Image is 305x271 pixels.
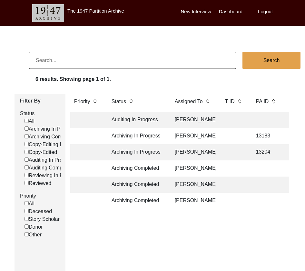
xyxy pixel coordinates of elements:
label: Story Scholar [25,215,60,223]
label: Archiving Completed [25,133,76,141]
input: Archiving In Progress [25,126,29,131]
input: Other [25,232,29,236]
label: Archiving In Progress [25,125,78,133]
td: [PERSON_NAME] [171,177,216,193]
img: sort-button.png [205,98,210,105]
label: Assigned To [175,98,203,105]
input: Copy-Editing In Progress [25,142,29,146]
label: Filter By [20,97,61,105]
label: T ID [225,98,235,105]
label: New Interview [181,8,211,16]
input: Donor [25,224,29,229]
td: Archiving Completed [108,160,166,177]
label: Auditing In Progress [25,156,75,164]
td: 13183 [252,128,281,144]
label: Reviewed [25,179,51,187]
input: Deceased [25,209,29,213]
label: Auditing Completed [25,164,74,172]
input: Auditing Completed [25,165,29,169]
label: Deceased [25,208,52,215]
label: Reviewing In Progress [25,172,80,179]
input: Archiving Completed [25,134,29,138]
td: Archiving Completed [108,193,166,209]
td: Archiving In Progress [108,128,166,144]
img: sort-button.png [93,98,97,105]
input: Reviewing In Progress [25,173,29,177]
td: Auditing In Progress [108,112,166,128]
label: Priority [20,192,61,200]
label: All [25,117,34,125]
button: Search [242,52,300,69]
img: sort-button.png [271,98,276,105]
label: Donor [25,223,43,231]
td: [PERSON_NAME] [171,160,216,177]
input: All [25,119,29,123]
label: The 1947 Partition Archive [67,8,124,14]
input: Story Scholar [25,217,29,221]
label: Dashboard [219,8,242,16]
label: PA ID [256,98,269,105]
td: Archiving Completed [108,177,166,193]
label: Status [112,98,126,105]
td: 13204 [252,144,281,160]
input: All [25,201,29,205]
input: Reviewed [25,181,29,185]
label: All [25,200,34,208]
label: Copy-Editing In Progress [25,141,86,148]
label: 6 results. Showing page 1 of 1. [35,75,111,83]
td: [PERSON_NAME] [171,193,216,209]
label: Other [25,231,42,239]
input: Auditing In Progress [25,157,29,162]
label: Copy-Edited [25,148,57,156]
img: sort-button.png [129,98,133,105]
label: Priority [74,98,90,105]
label: Logout [258,8,273,16]
input: Search... [29,52,236,69]
img: sort-button.png [237,98,242,105]
img: header-logo.png [32,4,64,22]
input: Copy-Edited [25,150,29,154]
td: [PERSON_NAME] [171,144,216,160]
label: Status [20,110,61,117]
td: [PERSON_NAME] [171,112,216,128]
td: Archiving In Progress [108,144,166,160]
td: [PERSON_NAME] [171,128,216,144]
